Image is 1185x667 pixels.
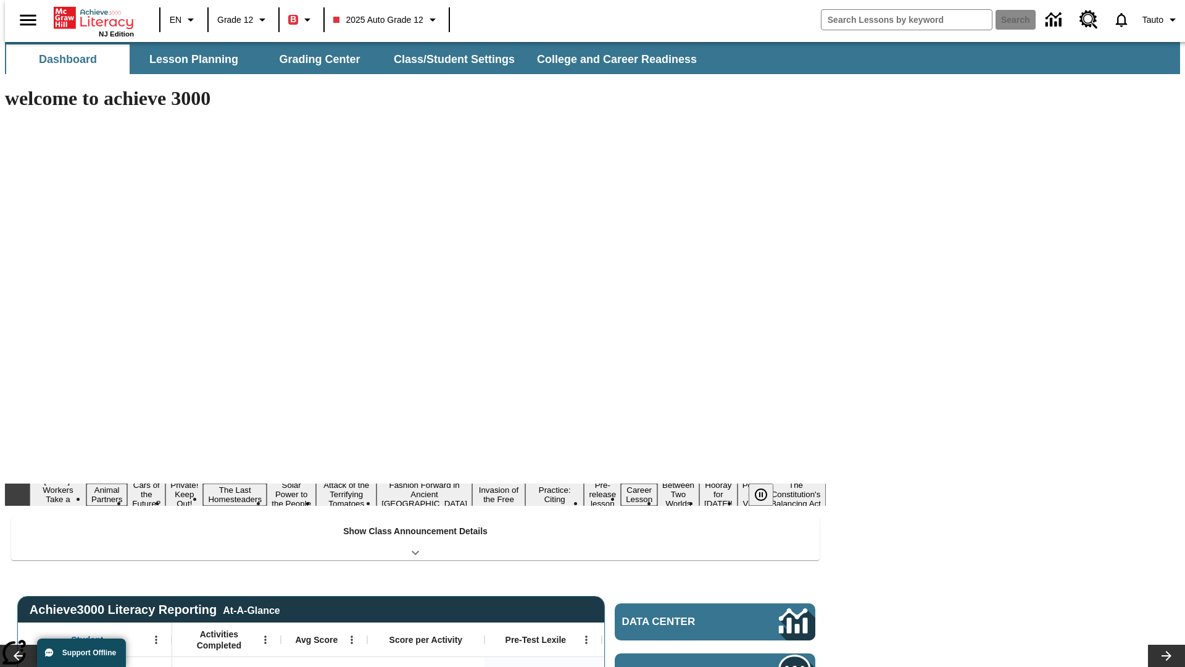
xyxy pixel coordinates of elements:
[223,603,280,616] div: At-A-Glance
[11,518,820,560] div: Show Class Announcement Details
[164,9,204,31] button: Language: EN, Select a language
[472,474,525,515] button: Slide 9 The Invasion of the Free CD
[258,44,381,74] button: Grading Center
[62,648,116,657] span: Support Offline
[30,474,86,515] button: Slide 1 Labor Day: Workers Take a Stand
[5,87,826,110] h1: welcome to achieve 3000
[766,479,826,510] button: Slide 16 The Constitution's Balancing Act
[584,479,621,510] button: Slide 11 Pre-release lesson
[71,634,103,645] span: Student
[389,634,463,645] span: Score per Activity
[1105,4,1137,36] a: Notifications
[212,9,275,31] button: Grade: Grade 12, Select a grade
[10,2,46,38] button: Open side menu
[749,484,786,506] div: Pause
[615,603,815,640] a: Data Center
[622,616,738,628] span: Data Center
[333,14,423,27] span: 2025 Auto Grade 12
[54,6,134,30] a: Home
[5,44,708,74] div: SubNavbar
[170,14,181,27] span: EN
[290,12,296,27] span: B
[5,42,1180,74] div: SubNavbar
[1142,14,1163,27] span: Tauto
[217,14,253,27] span: Grade 12
[86,484,127,506] button: Slide 2 Animal Partners
[54,4,134,38] div: Home
[525,474,584,515] button: Slide 10 Mixed Practice: Citing Evidence
[1072,3,1105,36] a: Resource Center, Will open in new tab
[147,631,165,649] button: Open Menu
[295,634,338,645] span: Avg Score
[316,479,376,510] button: Slide 7 Attack of the Terrifying Tomatoes
[821,10,992,30] input: search field
[343,631,361,649] button: Open Menu
[749,484,773,506] button: Pause
[283,9,320,31] button: Boost Class color is red. Change class color
[376,479,472,510] button: Slide 8 Fashion Forward in Ancient Rome
[37,639,126,667] button: Support Offline
[99,30,134,38] span: NJ Edition
[738,479,766,510] button: Slide 15 Point of View
[203,484,267,506] button: Slide 5 The Last Homesteaders
[621,484,657,506] button: Slide 12 Career Lesson
[699,479,738,510] button: Slide 14 Hooray for Constitution Day!
[527,44,707,74] button: College and Career Readiness
[328,9,444,31] button: Class: 2025 Auto Grade 12, Select your class
[384,44,525,74] button: Class/Student Settings
[256,631,275,649] button: Open Menu
[127,479,165,510] button: Slide 3 Cars of the Future?
[6,44,130,74] button: Dashboard
[577,631,596,649] button: Open Menu
[1148,645,1185,667] button: Lesson carousel, Next
[1137,9,1185,31] button: Profile/Settings
[343,525,488,538] p: Show Class Announcement Details
[505,634,567,645] span: Pre-Test Lexile
[132,44,256,74] button: Lesson Planning
[165,479,203,510] button: Slide 4 Private! Keep Out!
[1038,3,1072,37] a: Data Center
[267,479,316,510] button: Slide 6 Solar Power to the People
[178,629,260,651] span: Activities Completed
[30,603,280,617] span: Achieve3000 Literacy Reporting
[657,479,699,510] button: Slide 13 Between Two Worlds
